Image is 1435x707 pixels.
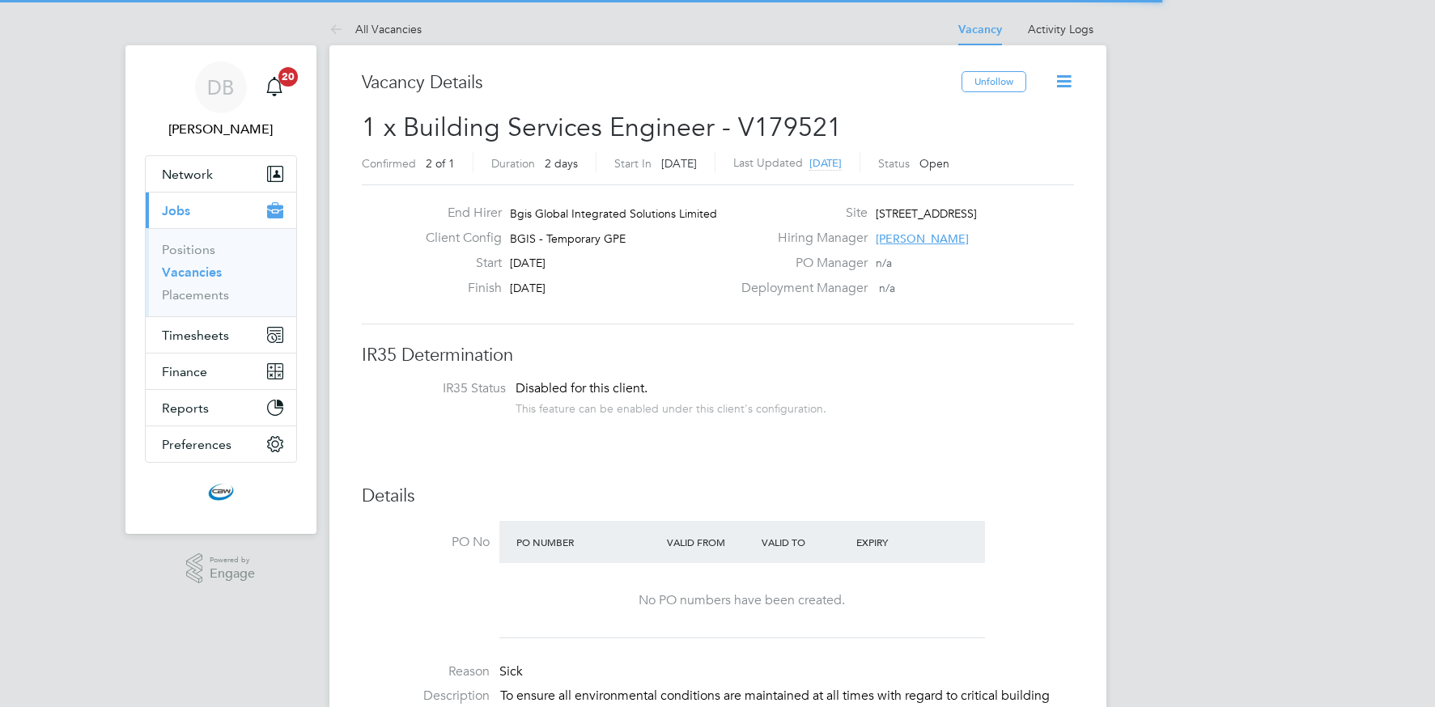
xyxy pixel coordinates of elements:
span: 2 of 1 [426,156,455,171]
label: Last Updated [733,155,803,170]
div: This feature can be enabled under this client's configuration. [516,397,826,416]
label: Site [732,205,868,222]
span: Open [919,156,949,171]
button: Network [146,156,296,192]
img: cbwstaffingsolutions-logo-retina.png [208,479,234,505]
div: PO Number [512,527,664,557]
label: Description [362,688,490,705]
div: Expiry [852,527,947,557]
button: Reports [146,390,296,425]
a: Placements [162,287,229,303]
label: PO Manager [732,255,868,272]
label: Reason [362,663,490,680]
a: Vacancies [162,265,222,280]
span: n/a [876,256,892,270]
span: Preferences [162,437,231,452]
div: Jobs [146,228,296,316]
span: 1 x Building Services Engineer - V179521 [362,112,842,143]
span: DB [207,77,234,98]
label: End Hirer [413,205,502,222]
nav: Main navigation [125,45,316,534]
a: 20 [258,61,291,113]
span: Timesheets [162,328,229,343]
div: Valid From [663,527,758,557]
a: Vacancy [958,23,1002,36]
label: Confirmed [362,156,416,171]
span: Powered by [210,553,255,567]
a: Go to home page [145,479,297,505]
span: [PERSON_NAME] [876,231,969,246]
h3: IR35 Determination [362,344,1074,367]
label: Status [878,156,910,171]
span: Daniel Barber [145,120,297,139]
span: Engage [210,567,255,581]
label: Client Config [413,230,502,247]
a: All Vacancies [329,22,422,36]
a: Activity Logs [1028,22,1093,36]
span: Reports [162,400,209,416]
span: Network [162,167,213,182]
label: Duration [491,156,535,171]
label: Start [413,255,502,272]
span: [DATE] [510,281,546,295]
span: Finance [162,364,207,379]
span: [DATE] [661,156,697,171]
label: PO No [362,534,490,551]
label: Deployment Manager [732,280,868,297]
button: Jobs [146,193,296,228]
span: Disabled for this client. [516,380,647,396]
div: No PO numbers have been created. [516,592,969,609]
span: 20 [278,67,298,87]
button: Timesheets [146,317,296,353]
a: Positions [162,242,215,257]
span: [DATE] [809,156,842,170]
span: [STREET_ADDRESS] [876,206,977,221]
span: [DATE] [510,256,546,270]
button: Preferences [146,426,296,462]
label: Start In [614,156,652,171]
label: Finish [413,280,502,297]
h3: Vacancy Details [362,71,962,95]
span: n/a [879,281,895,295]
span: BGIS - Temporary GPE [510,231,626,246]
h3: Details [362,485,1074,508]
span: Jobs [162,203,190,218]
label: Hiring Manager [732,230,868,247]
button: Finance [146,353,296,389]
button: Unfollow [962,71,1026,92]
span: Bgis Global Integrated Solutions Limited [510,206,717,221]
a: Powered byEngage [186,553,255,584]
span: Sick [499,663,523,679]
div: Valid To [758,527,852,557]
a: DB[PERSON_NAME] [145,61,297,139]
span: 2 days [545,156,578,171]
label: IR35 Status [378,380,506,397]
